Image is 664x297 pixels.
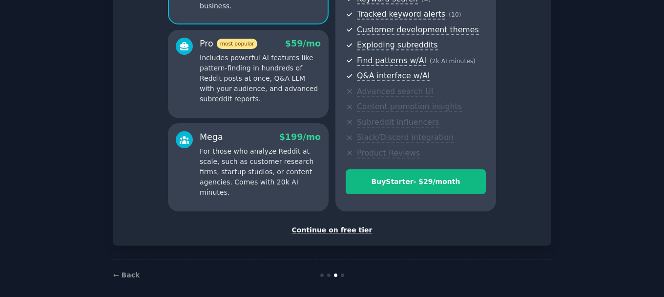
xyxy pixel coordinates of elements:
[285,39,321,48] span: $ 59 /mo
[357,9,445,20] span: Tracked keyword alerts
[357,71,430,81] span: Q&A interface w/AI
[124,225,540,235] div: Continue on free tier
[346,169,486,194] button: BuyStarter- $29/month
[357,148,420,159] span: Product Reviews
[200,131,223,143] div: Mega
[357,102,462,112] span: Content promotion insights
[357,87,433,97] span: Advanced search UI
[346,177,485,187] div: Buy Starter - $ 29 /month
[449,11,461,18] span: ( 10 )
[357,56,426,66] span: Find patterns w/AI
[200,53,321,104] p: Includes powerful AI features like pattern-finding in hundreds of Reddit posts at once, Q&A LLM w...
[217,39,258,49] span: most popular
[200,38,257,50] div: Pro
[113,271,140,279] a: ← Back
[357,117,439,128] span: Subreddit influencers
[357,133,454,143] span: Slack/Discord integration
[430,58,476,65] span: ( 2k AI minutes )
[357,40,437,50] span: Exploding subreddits
[200,146,321,198] p: For those who analyze Reddit at scale, such as customer research firms, startup studios, or conte...
[279,132,321,142] span: $ 199 /mo
[357,25,479,35] span: Customer development themes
